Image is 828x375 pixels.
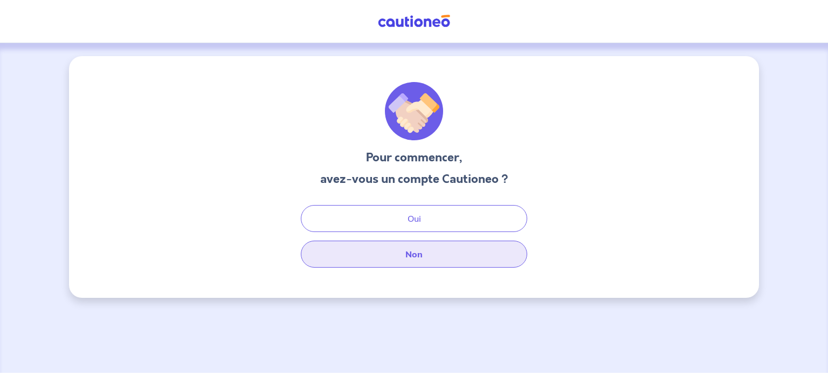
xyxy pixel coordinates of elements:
img: Cautioneo [374,15,454,28]
h3: Pour commencer, [320,149,508,166]
button: Oui [301,205,527,232]
img: illu_welcome.svg [385,82,443,140]
h3: avez-vous un compte Cautioneo ? [320,171,508,188]
button: Non [301,241,527,268]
